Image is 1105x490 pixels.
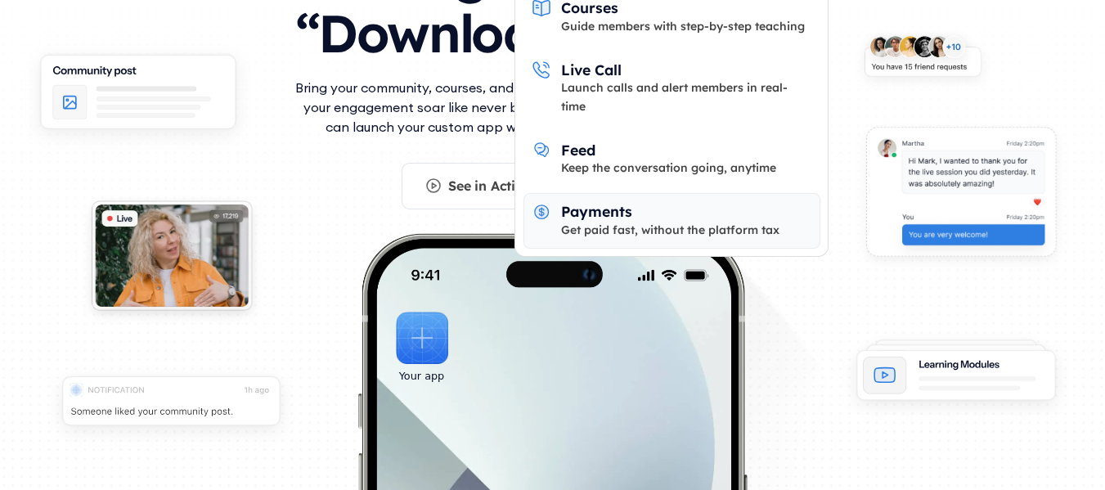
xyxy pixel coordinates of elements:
[561,17,805,35] div: Guide members with step-by-step teaching
[561,141,595,159] div: Feed
[523,51,820,124] a: Live CallLaunch calls and alert members in real-time
[523,131,820,187] a: FeedKeep the conversation going, anytime
[22,42,254,152] img: An illustration of Community Feed
[402,163,555,209] a: See in Action
[561,79,811,115] div: Launch calls and alert members in real-time
[851,25,995,94] img: An illustration of New friends requests
[561,221,779,239] div: Get paid fast, without the platform tax
[561,159,776,177] div: Keep the conversation going, anytime
[840,330,1072,421] img: An illustration of Learning Modules
[523,193,820,249] a: PaymentsGet paid fast, without the platform tax
[561,61,622,79] div: Live Call
[561,202,632,220] div: Payments
[78,191,266,328] img: An illustration of Live video
[399,367,444,385] div: Your app
[291,78,815,137] p: Bring your community, courses, and content into one powerful platform and watch your engagement s...
[44,363,299,448] img: An illustration of push notification
[448,177,532,195] div: See in Action
[851,116,1071,276] img: An illustration of chat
